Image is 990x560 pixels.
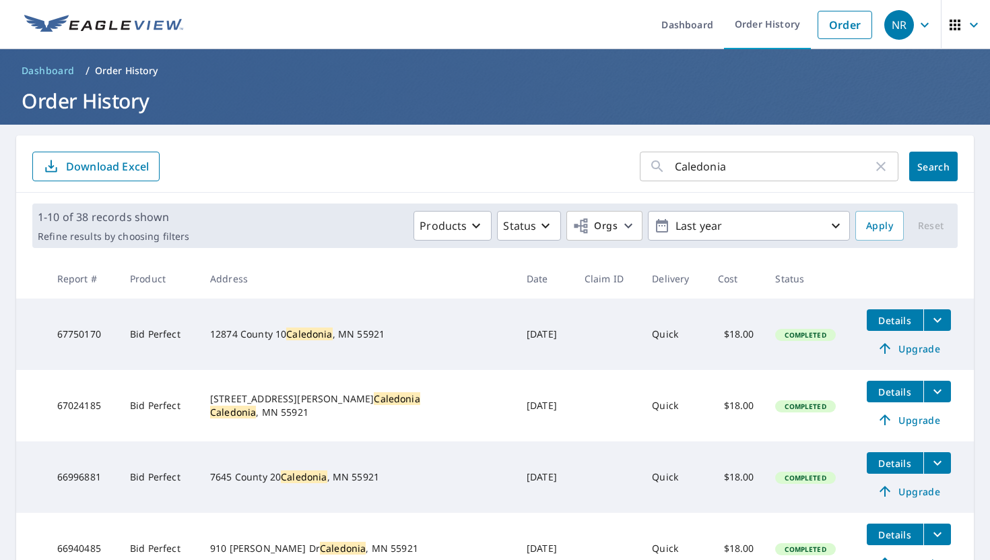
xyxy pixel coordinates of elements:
td: 66996881 [46,441,119,513]
button: detailsBtn-67750170 [867,309,923,331]
p: Refine results by choosing filters [38,230,189,243]
li: / [86,63,90,79]
span: Orgs [572,218,618,235]
span: Completed [777,473,834,483]
td: Bid Perfect [119,299,199,370]
span: Details [875,314,915,327]
mark: Caledonia [374,392,420,405]
td: Bid Perfect [119,441,199,513]
td: 67024185 [46,370,119,441]
span: Search [920,160,947,173]
span: Upgrade [875,340,943,356]
th: Delivery [641,259,706,299]
th: Report # [46,259,119,299]
th: Cost [707,259,765,299]
span: Upgrade [875,483,943,499]
button: filesDropdownBtn-66940485 [923,524,951,545]
td: Quick [641,370,706,441]
p: Last year [670,214,828,238]
span: Completed [777,330,834,340]
th: Status [764,259,855,299]
td: [DATE] [516,370,574,441]
button: Last year [648,211,850,241]
nav: breadcrumb [16,60,974,82]
td: $18.00 [707,299,765,370]
a: Upgrade [867,409,951,431]
a: Order [818,11,872,39]
button: filesDropdownBtn-67024185 [923,381,951,402]
p: 1-10 of 38 records shown [38,209,189,225]
div: NR [884,10,914,40]
th: Product [119,259,199,299]
button: detailsBtn-66996881 [867,452,923,474]
span: Apply [866,218,893,235]
p: Download Excel [66,159,149,174]
div: 910 [PERSON_NAME] Dr , MN 55921 [210,542,505,555]
span: Dashboard [22,64,75,77]
th: Claim ID [574,259,642,299]
p: Order History [95,64,158,77]
p: Status [503,218,536,234]
mark: Caledonia [320,542,366,555]
span: Details [875,385,915,398]
img: EV Logo [24,15,183,35]
td: [DATE] [516,441,574,513]
div: 7645 County 20 , MN 55921 [210,470,505,484]
span: Details [875,457,915,470]
button: Orgs [566,211,642,241]
a: Upgrade [867,338,951,359]
td: $18.00 [707,441,765,513]
button: Status [497,211,561,241]
span: Completed [777,402,834,411]
input: Address, Report #, Claim ID, etc. [675,148,873,185]
mark: Caledonia [210,406,256,418]
mark: Caledonia [281,470,327,483]
button: detailsBtn-67024185 [867,381,923,402]
span: Details [875,528,915,541]
div: 12874 County 10 , MN 55921 [210,328,505,341]
button: filesDropdownBtn-67750170 [923,309,951,331]
span: Upgrade [875,412,943,428]
td: [DATE] [516,299,574,370]
td: Quick [641,441,706,513]
th: Address [199,259,516,299]
td: $18.00 [707,370,765,441]
button: Download Excel [32,152,160,181]
button: filesDropdownBtn-66996881 [923,452,951,474]
mark: Caledonia [286,328,332,340]
button: Search [909,152,958,181]
p: Products [420,218,467,234]
button: Apply [855,211,904,241]
th: Date [516,259,574,299]
span: Completed [777,545,834,554]
td: Bid Perfect [119,370,199,441]
button: detailsBtn-66940485 [867,524,923,545]
a: Upgrade [867,480,951,502]
td: 67750170 [46,299,119,370]
div: [STREET_ADDRESS][PERSON_NAME] , MN 55921 [210,392,505,419]
h1: Order History [16,87,974,115]
button: Products [414,211,492,241]
a: Dashboard [16,60,80,82]
td: Quick [641,299,706,370]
